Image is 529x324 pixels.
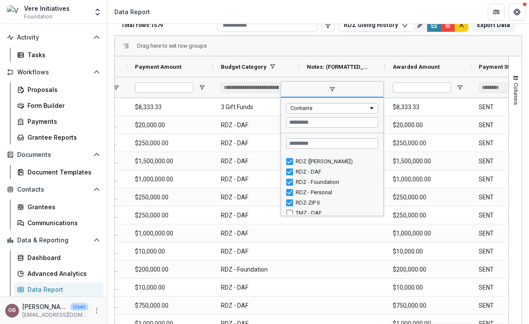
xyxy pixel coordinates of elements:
span: $8,333.33 [135,98,205,116]
p: [EMAIL_ADDRESS][DOMAIN_NAME] [22,311,88,319]
div: Payments [28,117,97,126]
a: Document Templates [14,165,104,179]
div: Dashboard [28,253,97,262]
div: Advanced Analytics [28,269,97,278]
button: Save [427,18,441,32]
a: Tasks [14,48,104,62]
span: Documents [17,151,90,159]
span: $250,000.00 [393,207,463,224]
div: RDZ ([PERSON_NAME]) [296,158,376,165]
span: filter [281,82,383,98]
button: Export Data [472,18,515,32]
span: Payment Amount [135,64,181,70]
span: $1,500,000.00 [135,153,205,170]
span: $20,000.00 [393,116,463,134]
span: $250,000.00 [393,189,463,206]
span: $250,000.00 [135,189,205,206]
div: Vere Initiatives [24,4,70,13]
span: Drag here to set row groups [137,43,207,49]
span: $10,000.00 [135,243,205,260]
a: Grantee Reports [14,130,104,144]
a: Proposals [14,83,104,97]
span: RDZ - DAF [221,297,291,315]
button: Open entity switcher [92,3,104,21]
span: RDZ - DAF [221,116,291,134]
button: More [92,306,102,316]
span: $1,000,000.00 [393,171,463,188]
span: RDZ - Foundation [221,261,291,278]
div: Contains [290,105,368,111]
span: $1,000,000.00 [393,225,463,242]
span: Payment Status [479,64,521,70]
button: Partners [488,3,505,21]
div: Tasks [28,50,97,59]
span: RDZ - DAF [221,134,291,152]
span: RDZ - DAF [221,189,291,206]
span: RDZ - DAF [221,243,291,260]
div: Column Menu [281,81,384,216]
span: $1,500,000.00 [393,153,463,170]
nav: breadcrumb [111,6,153,18]
span: $750,000.00 [135,297,205,315]
div: Grantees [28,202,97,211]
div: Document Templates [28,168,97,177]
button: Open Filter Menu [456,84,463,91]
span: $750,000.00 [393,297,463,315]
span: RDZ - DAF [221,207,291,224]
button: Open Activity [3,31,104,44]
span: $10,000.00 [135,279,205,296]
button: Open Filter Menu [113,84,119,91]
div: Data Report [28,285,97,294]
span: $250,000.00 [393,134,463,152]
span: $1,000,000.00 [135,225,205,242]
a: Advanced Analytics [14,266,104,281]
div: RDZ - Foundation [296,179,376,185]
span: $1,000,000.00 [135,171,205,188]
button: Open Data & Reporting [3,233,104,247]
span: Activity [17,34,90,41]
div: RDZ - DAF [296,168,376,175]
div: Proposals [28,85,97,94]
button: Delete [441,18,455,32]
a: Grantees [14,200,104,214]
input: Filter Value [286,117,378,128]
span: RDZ - DAF [221,279,291,296]
img: Vere Initiatives [7,5,21,19]
span: RDZ - DAF [221,153,291,170]
input: Payment Amount Filter Input [135,83,193,93]
span: Foundation [24,13,52,21]
a: Payments [14,114,104,128]
span: Notes: (FORMATTED_TEXT) [307,64,370,70]
div: Filtering operator [286,103,378,113]
span: $200,000.00 [393,261,463,278]
button: default [455,18,468,32]
span: RDZ - DAF [221,225,291,242]
span: 3 Gift Funds [221,98,291,116]
a: Dashboard [14,251,104,265]
div: RDZ-ZIP II [296,199,376,206]
span: $20,000.00 [135,116,205,134]
div: Grantee Reports [28,133,97,142]
p: Total rows: 1579 [121,22,214,28]
input: Awarded Amount Filter Input [393,83,451,93]
a: Form Builder [14,98,104,113]
button: Rename [413,18,427,32]
p: [PERSON_NAME] [22,302,67,311]
button: Open Contacts [3,183,104,196]
a: Communications [14,216,104,230]
div: Communications [28,218,97,227]
span: RDZ - DAF [221,171,291,188]
button: Open Filter Menu [199,84,205,91]
div: Row Groups [137,43,207,49]
span: Columns [513,83,519,105]
a: Data Report [14,282,104,296]
span: $200,000.00 [135,261,205,278]
span: $250,000.00 [135,134,205,152]
span: $8,333.33 [393,98,463,116]
button: Open Documents [3,148,104,162]
div: Form Builder [28,101,97,110]
p: User [70,303,88,311]
span: $10,000.00 [393,279,463,296]
div: Data Report [114,7,150,16]
div: RDZ - Personal [296,189,376,196]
